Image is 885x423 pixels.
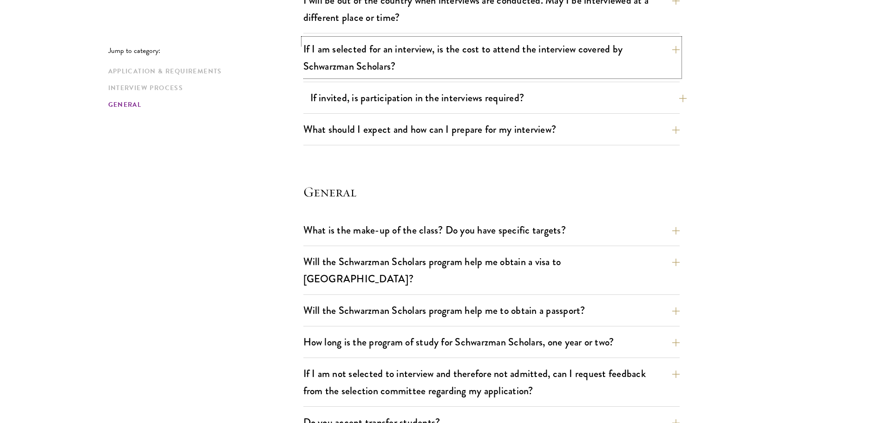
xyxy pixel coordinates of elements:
button: If I am selected for an interview, is the cost to attend the interview covered by Schwarzman Scho... [303,39,680,77]
h4: General [303,182,680,201]
button: If invited, is participation in the interviews required? [310,87,687,108]
button: Will the Schwarzman Scholars program help me to obtain a passport? [303,300,680,321]
p: Jump to category: [108,46,303,55]
button: What is the make-up of the class? Do you have specific targets? [303,220,680,241]
button: What should I expect and how can I prepare for my interview? [303,119,680,140]
a: Interview Process [108,83,298,93]
button: If I am not selected to interview and therefore not admitted, can I request feedback from the sel... [303,363,680,401]
a: Application & Requirements [108,66,298,76]
a: General [108,100,298,110]
button: Will the Schwarzman Scholars program help me obtain a visa to [GEOGRAPHIC_DATA]? [303,251,680,289]
button: How long is the program of study for Schwarzman Scholars, one year or two? [303,332,680,352]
